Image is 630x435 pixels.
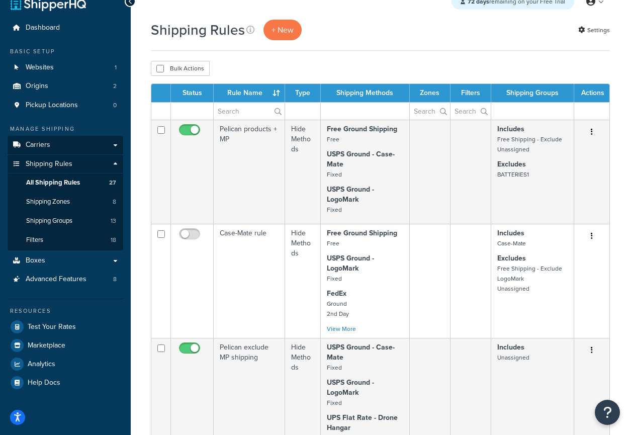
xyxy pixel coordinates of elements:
strong: UPS Flat Rate - Drone Hangar [327,412,398,433]
span: 27 [109,179,116,187]
p: + New [263,20,302,40]
button: Open Resource Center [595,400,620,425]
input: Search [451,103,491,120]
strong: Includes [497,228,524,238]
span: 8 [113,275,117,284]
span: 13 [111,217,116,225]
strong: Includes [497,342,524,353]
span: 0 [113,101,117,110]
span: Carriers [26,141,50,149]
strong: FedEx [327,288,346,299]
th: Rule Name : activate to sort column ascending [214,84,285,102]
th: Type [285,84,321,102]
small: Fixed [327,205,342,214]
span: All Shipping Rules [26,179,80,187]
small: Ground 2nd Day [327,299,349,318]
span: Shipping Zones [26,198,70,206]
div: Basic Setup [8,47,123,56]
small: Fixed [327,363,342,372]
strong: Excludes [497,253,526,264]
a: Shipping Zones 8 [8,193,123,211]
a: Test Your Rates [8,318,123,336]
td: Case-Mate rule [214,224,285,338]
li: Websites [8,58,123,77]
a: Carriers [8,136,123,154]
span: Pickup Locations [26,101,78,110]
a: All Shipping Rules 27 [8,173,123,192]
strong: USPS Ground - Case-Mate [327,149,395,169]
span: 18 [111,236,116,244]
strong: Free Ground Shipping [327,124,397,134]
th: Shipping Groups [491,84,574,102]
a: Boxes [8,251,123,270]
span: Filters [26,236,43,244]
div: Resources [8,307,123,315]
a: View More [327,324,356,333]
a: Websites 1 [8,58,123,77]
small: Fixed [327,398,342,407]
strong: USPS Ground - Case-Mate [327,342,395,363]
th: Zones [410,84,451,102]
span: Shipping Rules [26,160,72,168]
strong: USPS Ground - LogoMark [327,184,374,205]
span: 2 [113,82,117,91]
small: Free Shipping - Exclude Unassigned [497,135,562,154]
a: Shipping Rules [8,155,123,173]
strong: USPS Ground - LogoMark [327,377,374,398]
th: Actions [574,84,609,102]
div: Manage Shipping [8,125,123,133]
th: Filters [451,84,491,102]
strong: Includes [497,124,524,134]
td: Hide Methods [285,120,321,224]
a: Origins 2 [8,77,123,96]
a: Shipping Groups 13 [8,212,123,230]
a: Settings [578,23,610,37]
small: Fixed [327,170,342,179]
a: Filters 18 [8,231,123,249]
input: Search [214,103,285,120]
small: Case-Mate [497,239,526,248]
small: Unassigned [497,353,529,362]
li: Advanced Features [8,270,123,289]
span: Marketplace [28,341,65,350]
span: 1 [115,63,117,72]
li: Shipping Rules [8,155,123,250]
span: Origins [26,82,48,91]
small: Fixed [327,274,342,283]
span: Shipping Groups [26,217,72,225]
strong: Excludes [497,159,526,169]
th: Status [171,84,214,102]
span: Advanced Features [26,275,86,284]
span: Analytics [28,360,55,369]
strong: Free Ground Shipping [327,228,397,238]
li: Origins [8,77,123,96]
span: Boxes [26,256,45,265]
a: Advanced Features 8 [8,270,123,289]
button: Bulk Actions [151,61,210,76]
strong: USPS Ground - LogoMark [327,253,374,274]
small: Free Shipping - Exclude LogoMark Unassigned [497,264,562,293]
span: 8 [113,198,116,206]
span: Dashboard [26,24,60,32]
td: Pelican products + MP [214,120,285,224]
td: Hide Methods [285,224,321,338]
li: All Shipping Rules [8,173,123,192]
a: Pickup Locations 0 [8,96,123,115]
small: Free [327,239,339,248]
span: Help Docs [28,379,60,387]
li: Shipping Zones [8,193,123,211]
span: Test Your Rates [28,323,76,331]
li: Dashboard [8,19,123,37]
small: Free [327,135,339,144]
a: Help Docs [8,374,123,392]
h1: Shipping Rules [151,20,245,40]
a: Marketplace [8,336,123,355]
input: Search [410,103,451,120]
a: Analytics [8,355,123,373]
